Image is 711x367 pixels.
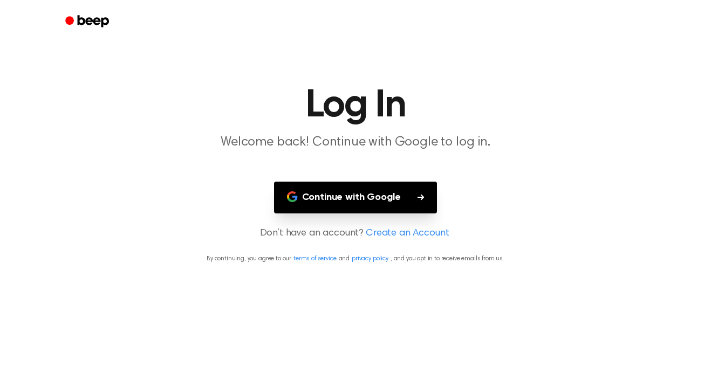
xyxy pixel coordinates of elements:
[13,254,698,264] p: By continuing, you agree to our and , and you opt in to receive emails from us.
[352,255,388,262] a: privacy policy
[13,226,698,241] p: Don’t have an account?
[79,86,632,125] h1: Log In
[58,11,119,32] a: Beep
[293,255,336,262] a: terms of service
[148,134,563,151] p: Welcome back! Continue with Google to log in.
[274,182,437,213] button: Continue with Google
[366,226,449,241] a: Create an Account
